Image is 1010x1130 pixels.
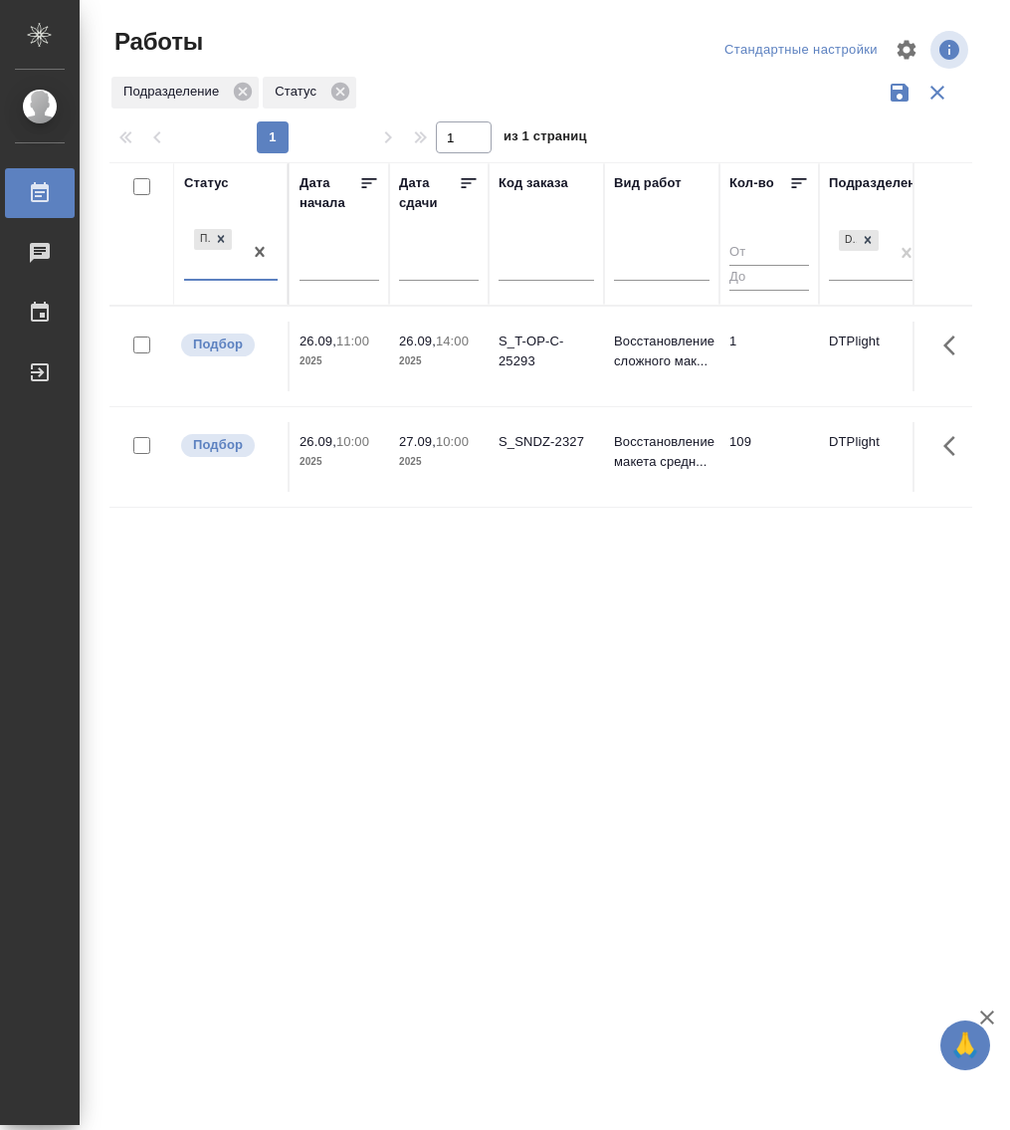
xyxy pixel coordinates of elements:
div: S_T-OP-C-25293 [499,332,594,371]
p: Восстановление макета средн... [614,432,709,472]
p: Восстановление сложного мак... [614,332,709,371]
p: Статус [275,82,323,102]
div: S_SNDZ-2327 [499,432,594,452]
button: Сбросить фильтры [918,74,956,112]
td: 109 [719,422,819,492]
div: Можно подбирать исполнителей [179,432,278,459]
button: 🙏 [940,1020,990,1070]
p: 2025 [300,351,379,371]
div: Подбор [194,229,210,250]
p: 2025 [300,452,379,472]
p: 11:00 [336,334,369,348]
p: 2025 [399,452,479,472]
div: Статус [263,77,356,109]
div: Можно подбирать исполнителей [179,332,278,358]
p: 10:00 [436,434,469,449]
p: Подбор [193,335,243,354]
input: До [729,265,809,290]
span: Посмотреть информацию [930,31,972,69]
div: DTPlight [839,230,857,251]
div: Кол-во [729,173,774,193]
td: DTPlight [819,422,934,492]
div: Вид работ [614,173,682,193]
div: Дата сдачи [399,173,459,213]
span: из 1 страниц [504,124,587,153]
p: 26.09, [300,334,336,348]
div: split button [719,35,883,66]
div: DTPlight [837,228,881,253]
button: Здесь прячутся важные кнопки [931,322,979,369]
p: Подразделение [123,82,226,102]
p: 2025 [399,351,479,371]
button: Здесь прячутся важные кнопки [931,422,979,470]
div: Подразделение [829,173,931,193]
div: Код заказа [499,173,568,193]
span: 🙏 [948,1024,982,1066]
span: Работы [109,26,203,58]
p: 26.09, [399,334,436,348]
span: Настроить таблицу [883,26,930,74]
div: Статус [184,173,229,193]
p: 27.09, [399,434,436,449]
button: Сохранить фильтры [881,74,918,112]
p: 10:00 [336,434,369,449]
div: Подбор [192,227,234,252]
input: От [729,241,809,266]
td: 1 [719,322,819,391]
div: Подразделение [111,77,259,109]
p: 26.09, [300,434,336,449]
p: Подбор [193,435,243,455]
p: 14:00 [436,334,469,348]
div: Дата начала [300,173,359,213]
td: DTPlight [819,322,934,391]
